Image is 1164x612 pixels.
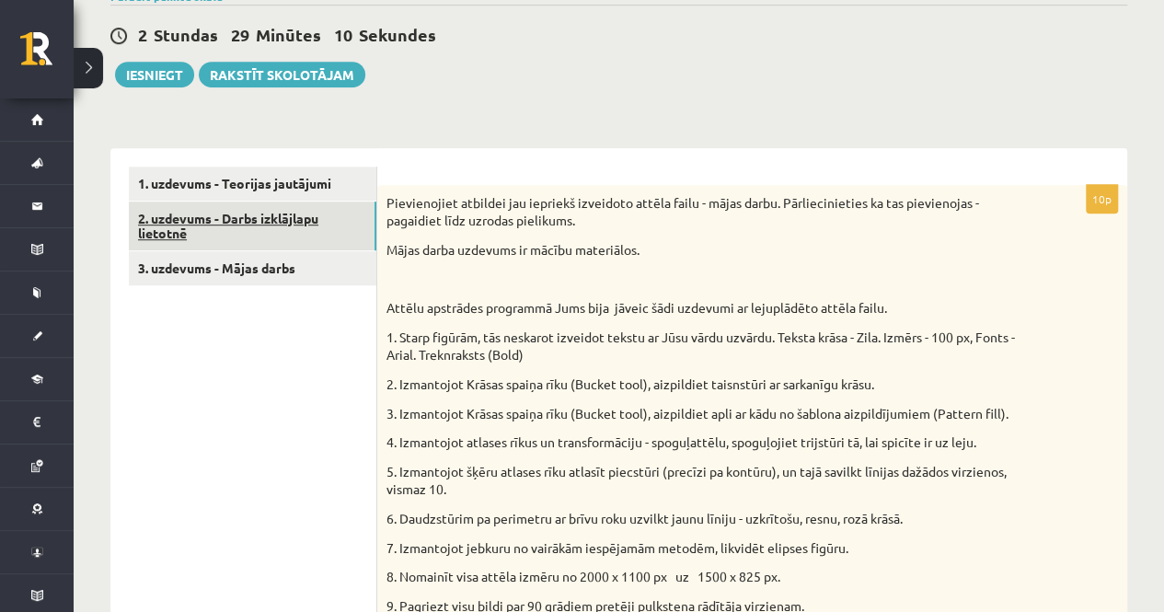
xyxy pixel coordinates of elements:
[129,167,376,201] a: 1. uzdevums - Teorijas jautājumi
[129,202,376,251] a: 2. uzdevums - Darbs izklājlapu lietotnē
[1086,184,1118,214] p: 10p
[386,463,1026,499] p: 5. Izmantojot šķēru atlases rīku atlasīt piecstūri (precīzi pa kontūru), un tajā savilkt līnijas ...
[18,18,711,38] body: Editor, wiswyg-editor-user-answer-47433758947020
[129,251,376,285] a: 3. uzdevums - Mājas darbs
[386,539,1026,558] p: 7. Izmantojot jebkuru no vairākām iespējamām metodēm, likvidēt elipses figūru.
[386,510,1026,528] p: 6. Daudzstūrim pa perimetru ar brīvu roku uzvilkt jaunu līniju - uzkrītošu, resnu, rozā krāsā.
[386,375,1026,394] p: 2. Izmantojot Krāsas spaiņa rīku (Bucket tool), aizpildiet taisnstūri ar sarkanīgu krāsu.
[138,24,147,45] span: 2
[199,62,365,87] a: Rakstīt skolotājam
[20,32,74,78] a: Rīgas 1. Tālmācības vidusskola
[334,24,352,45] span: 10
[154,24,218,45] span: Stundas
[231,24,249,45] span: 29
[386,194,1026,230] p: Pievienojiet atbildei jau iepriekš izveidoto attēla failu - mājas darbu. Pārliecinieties ka tas p...
[386,433,1026,452] p: 4. Izmantojot atlases rīkus un transformāciju - spoguļattēlu, spoguļojiet trijstūri tā, lai spicī...
[386,568,1026,586] p: 8. Nomainīt visa attēla izmēru no 2000 x 1100 px uz 1500 x 825 px.
[386,241,1026,260] p: Mājas darba uzdevums ir mācību materiālos.
[359,24,436,45] span: Sekundes
[256,24,321,45] span: Minūtes
[386,329,1026,364] p: 1. Starp figūrām, tās neskarot izveidot tekstu ar Jūsu vārdu uzvārdu. Teksta krāsa - Zila. Izmērs...
[386,299,1026,318] p: Attēlu apstrādes programmā Jums bija jāveic šādi uzdevumi ar lejuplādēto attēla failu.
[115,62,194,87] button: Iesniegt
[386,405,1026,423] p: 3. Izmantojot Krāsas spaiņa rīku (Bucket tool), aizpildiet apli ar kādu no šablona aizpildījumiem...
